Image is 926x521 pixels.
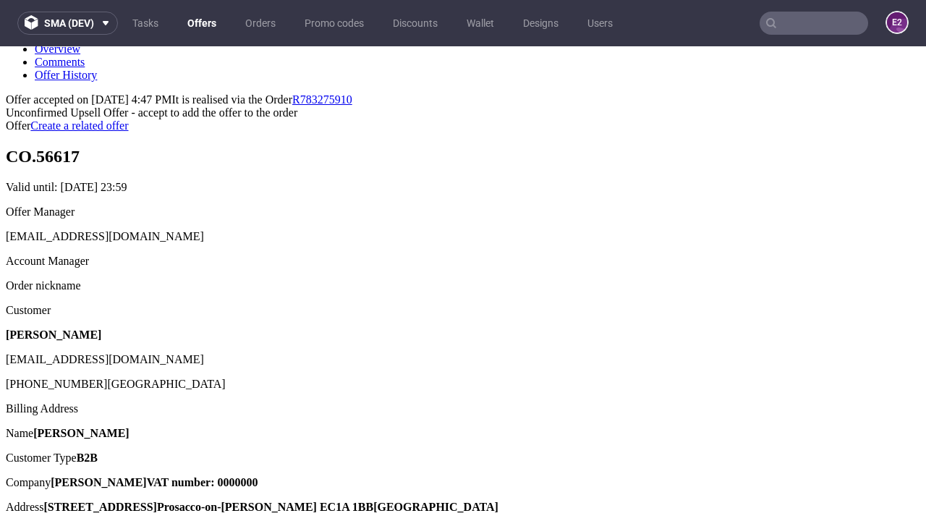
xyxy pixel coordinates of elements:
p: Valid until: [6,135,920,148]
strong: [GEOGRAPHIC_DATA] [373,454,498,467]
figcaption: e2 [887,12,907,33]
div: Offer [6,73,920,86]
a: Comments [35,9,85,22]
a: R783275910 [292,47,352,59]
strong: B2B [77,405,98,418]
a: Orders [237,12,284,35]
button: sma (dev) [17,12,118,35]
span: [GEOGRAPHIC_DATA] [107,331,225,344]
span: Address [6,454,43,467]
a: Promo codes [296,12,373,35]
span: [EMAIL_ADDRESS][DOMAIN_NAME] [6,307,204,319]
div: Customer [6,258,920,271]
a: Offers [179,12,225,35]
h1: CO.56617 [6,101,920,120]
strong: [STREET_ADDRESS] [43,454,156,467]
strong: [PERSON_NAME] [33,381,129,393]
div: Billing Address [6,356,920,369]
a: Offer History [35,22,97,35]
span: Customer Type [6,405,77,418]
a: Create a related offer [30,73,128,85]
a: Users [579,12,621,35]
strong: Prosacco-on-[PERSON_NAME] EC1A 1BB [157,454,373,467]
span: Company [6,430,51,442]
div: Offer Manager [6,159,920,172]
div: Account Manager [6,208,920,221]
span: Offer accepted on [DATE] 4:47 PM [6,47,171,59]
a: Tasks [124,12,167,35]
strong: [PERSON_NAME] [6,282,101,295]
span: It is realised via the Order [171,47,352,59]
span: Unconfirmed Upsell Offer - accept to add the offer to the order [6,60,297,72]
a: Wallet [458,12,503,35]
div: Order nickname [6,233,920,246]
time: [DATE] 23:59 [61,135,127,147]
strong: VAT number: 0000000 [147,430,258,442]
span: [PHONE_NUMBER] [6,331,107,344]
a: Discounts [384,12,446,35]
span: Name [6,381,33,393]
div: [EMAIL_ADDRESS][DOMAIN_NAME] [6,184,920,197]
span: sma (dev) [44,18,94,28]
a: Designs [514,12,567,35]
strong: [PERSON_NAME] [51,430,146,442]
